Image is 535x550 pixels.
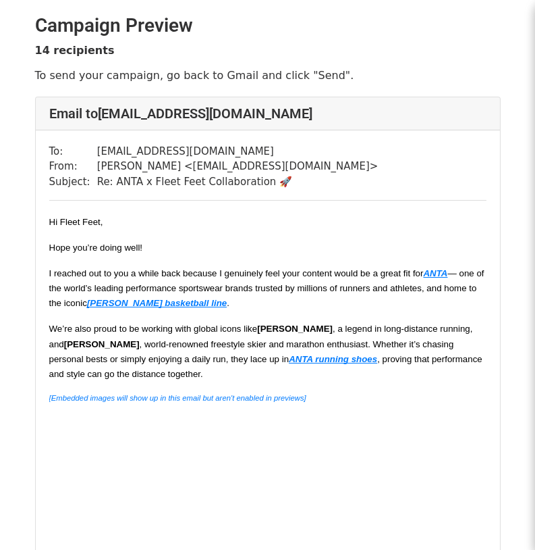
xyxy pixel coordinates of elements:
td: [PERSON_NAME] < [EMAIL_ADDRESS][DOMAIN_NAME] > [97,159,378,174]
span: , proving that performance and style can go the distance together.​ [49,354,485,379]
td: [EMAIL_ADDRESS][DOMAIN_NAME] [97,144,378,159]
span: , a legend in long-distance running, and [49,324,476,349]
h4: Email to [EMAIL_ADDRESS][DOMAIN_NAME] [49,105,486,122]
td: Subject: [49,174,97,190]
span: We’re also proud to be working with global icons like [49,324,258,334]
span: — one of the world’s leading performance sportswear brands trusted by millions of runners and ath... [49,268,487,308]
span: [PERSON_NAME] [257,324,333,334]
p: To send your campaign, go back to Gmail and click "Send". [35,68,501,82]
span: . [227,298,229,308]
h2: Campaign Preview [35,14,501,37]
span: [PERSON_NAME] [64,339,140,349]
span: Hope you’re doing well! [49,243,143,253]
td: From: [49,159,97,174]
span: ANTA [423,268,447,278]
a: ANTA [423,266,447,279]
span: ANTA running shoes [289,354,377,364]
span: [PERSON_NAME] basketball line [87,298,227,308]
td: To: [49,144,97,159]
em: [Embedded images will show up in this email but aren't enabled in previews] [49,394,306,402]
a: [PERSON_NAME] basketball line [87,296,227,309]
a: ANTA running shoes [289,352,377,365]
span: , world-renowned freestyle skier and marathon enthusiast. Whether it’s chasing personal bests or ... [49,339,457,364]
span: I reached out to you a while back because I genuinely feel your content would be a great fit for [49,268,424,278]
span: Hi Fleet Feet, [49,217,103,227]
td: Re: ANTA x Fleet Feet Collaboration 🚀 [97,174,378,190]
strong: 14 recipients [35,44,115,57]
